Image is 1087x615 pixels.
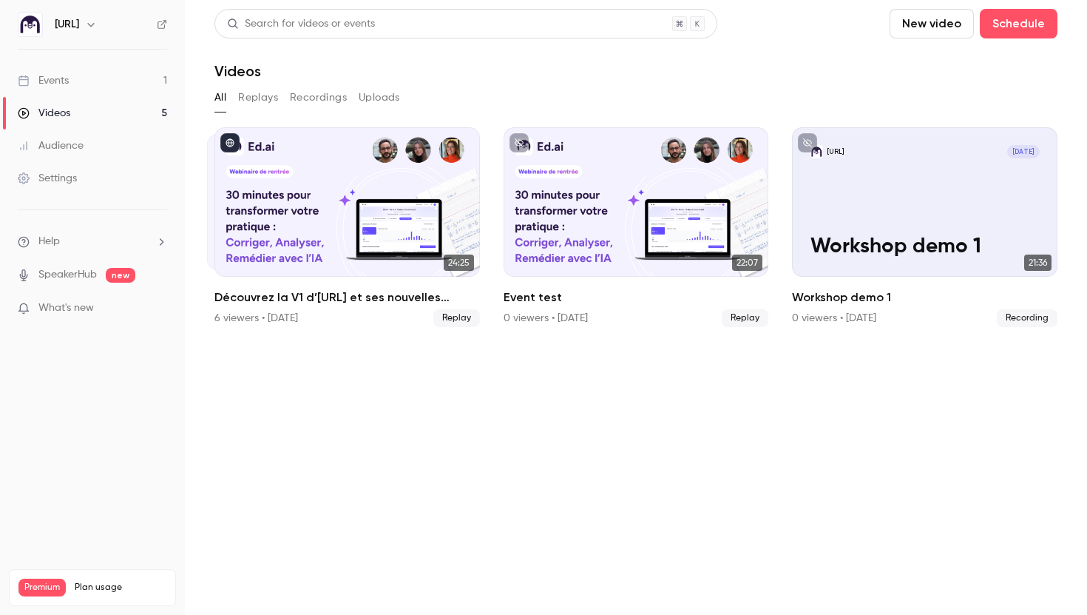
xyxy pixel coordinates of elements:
div: 0 viewers • [DATE] [792,311,876,326]
span: Replay [722,309,768,327]
button: published [220,133,240,152]
div: Settings [18,171,77,186]
h1: Videos [214,62,261,80]
p: Workshop demo 1 [810,235,1040,258]
a: Workshop demo 1[URL][DATE]Workshop demo 121:36Workshop demo 10 viewers • [DATE]Recording [792,127,1057,327]
p: [URL] [827,147,844,156]
button: Uploads [359,86,400,110]
span: new [106,268,135,283]
button: Replays [238,86,278,110]
li: Workshop demo 1 [792,127,1057,327]
div: 0 viewers • [DATE] [504,311,588,326]
li: Event test [504,127,769,327]
span: Premium [18,579,66,596]
h2: Workshop demo 1 [792,289,1057,306]
button: Recordings [290,86,347,110]
a: 24:2524:25Découvrez la V1 d’[URL] et ses nouvelles fonctionnalités !6 viewers • [DATE]Replay [214,127,480,327]
iframe: Noticeable Trigger [149,302,167,315]
li: help-dropdown-opener [18,234,167,249]
span: Help [38,234,60,249]
button: unpublished [509,133,529,152]
button: All [214,86,226,110]
li: Découvrez la V1 d’Ed.ai et ses nouvelles fonctionnalités ! [214,127,480,327]
a: SpeakerHub [38,267,97,283]
ul: Videos [214,127,1057,327]
button: unpublished [798,133,817,152]
span: Recording [997,309,1057,327]
div: 6 viewers • [DATE] [214,311,298,326]
button: New video [890,9,974,38]
span: 22:07 [732,255,762,271]
div: Videos [18,106,70,121]
h2: Découvrez la V1 d’[URL] et ses nouvelles fonctionnalités ! [214,289,480,306]
img: Ed.ai [18,13,42,36]
span: 24:25 [444,255,474,271]
span: Replay [433,309,480,327]
div: Audience [18,138,84,153]
a: 22:07Event test0 viewers • [DATE]Replay [504,127,769,327]
div: Search for videos or events [227,16,375,32]
section: Videos [214,9,1057,606]
span: [DATE] [1007,145,1040,158]
span: Plan usage [75,582,166,594]
span: 21:36 [1024,255,1052,271]
div: Events [18,73,69,88]
button: Schedule [980,9,1057,38]
h2: Event test [504,289,769,306]
h6: [URL] [55,17,79,32]
span: What's new [38,300,94,316]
